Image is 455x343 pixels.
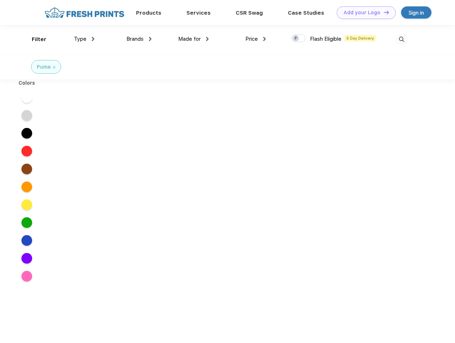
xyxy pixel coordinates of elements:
[186,10,211,16] a: Services
[13,79,41,87] div: Colors
[344,35,376,41] span: 5 Day Delivery
[384,10,389,14] img: DT
[74,36,86,42] span: Type
[178,36,201,42] span: Made for
[396,34,407,45] img: desktop_search.svg
[37,63,51,71] div: Puma
[136,10,161,16] a: Products
[344,10,380,16] div: Add your Logo
[53,66,55,69] img: filter_cancel.svg
[263,37,266,41] img: dropdown.png
[409,9,424,17] div: Sign in
[42,6,126,19] img: fo%20logo%202.webp
[310,36,341,42] span: Flash Eligible
[149,37,151,41] img: dropdown.png
[92,37,94,41] img: dropdown.png
[126,36,144,42] span: Brands
[245,36,258,42] span: Price
[401,6,431,19] a: Sign in
[236,10,263,16] a: CSR Swag
[32,35,46,44] div: Filter
[206,37,209,41] img: dropdown.png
